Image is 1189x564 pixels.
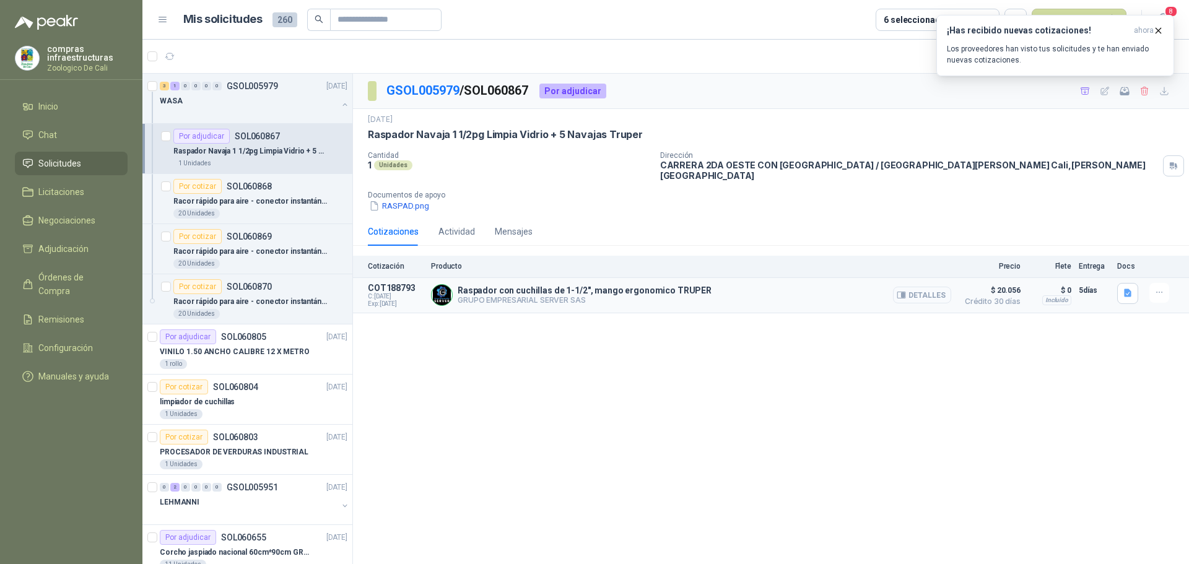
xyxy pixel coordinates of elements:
[160,409,203,419] div: 1 Unidades
[160,82,169,90] div: 3
[38,214,95,227] span: Negociaciones
[173,229,222,244] div: Por cotizar
[160,346,310,358] p: VINILO 1.50 ANCHO CALIBRE 12 X METRO
[15,95,128,118] a: Inicio
[173,196,328,207] p: Racor rápido para aire - conector instantáneo en pulgadas UNION TEE PUT 1/4 sang-a
[368,114,393,126] p: [DATE]
[142,324,352,375] a: Por adjudicarSOL060805[DATE] VINILO 1.50 ANCHO CALIBRE 12 X METRO1 rollo
[160,530,216,545] div: Por adjudicar
[368,225,419,238] div: Cotizaciones
[38,313,84,326] span: Remisiones
[160,430,208,445] div: Por cotizar
[326,482,347,493] p: [DATE]
[202,82,211,90] div: 0
[1164,6,1178,17] span: 8
[227,182,272,191] p: SOL060868
[947,43,1164,66] p: Los proveedores han visto tus solicitudes y te han enviado nuevas cotizaciones.
[368,128,643,141] p: Raspador Navaja 1 1/2pg Limpia Vidrio + 5 Navajas Truper
[221,332,266,341] p: SOL060805
[160,497,199,508] p: LEHMANNI
[38,370,109,383] span: Manuales y ayuda
[160,380,208,394] div: Por cotizar
[495,225,533,238] div: Mensajes
[38,157,81,170] span: Solicitudes
[272,12,297,27] span: 260
[15,308,128,331] a: Remisiones
[326,432,347,443] p: [DATE]
[438,225,475,238] div: Actividad
[160,480,350,519] a: 0 2 0 0 0 0 GSOL005951[DATE] LEHMANNI
[326,80,347,92] p: [DATE]
[227,82,278,90] p: GSOL005979
[315,15,323,24] span: search
[170,483,180,492] div: 2
[15,365,128,388] a: Manuales y ayuda
[368,300,424,308] span: Exp: [DATE]
[183,11,263,28] h1: Mis solicitudes
[959,262,1021,271] p: Precio
[38,341,93,355] span: Configuración
[38,242,89,256] span: Adjudicación
[191,82,201,90] div: 0
[160,329,216,344] div: Por adjudicar
[458,285,712,295] p: Raspador con cuchillas de 1-1/2", mango ergonomico TRUPER
[47,64,128,72] p: Zoologico De Cali
[173,279,222,294] div: Por cotizar
[15,266,128,303] a: Órdenes de Compra
[38,271,116,298] span: Órdenes de Compra
[432,285,452,305] img: Company Logo
[212,483,222,492] div: 0
[660,151,1158,160] p: Dirección
[15,336,128,360] a: Configuración
[38,185,84,199] span: Licitaciones
[947,25,1129,36] h3: ¡Has recibido nuevas cotizaciones!
[959,283,1021,298] span: $ 20.056
[368,151,650,160] p: Cantidad
[539,84,606,98] div: Por adjudicar
[235,132,280,141] p: SOL060867
[160,547,314,558] p: Corcho jaspiado nacional 60cm*90cm GROSOR 8MM
[368,293,424,300] span: C: [DATE]
[368,199,430,212] button: RASPAD.png
[1028,262,1071,271] p: Flete
[160,79,350,118] a: 3 1 0 0 0 0 GSOL005979[DATE] WASA
[15,180,128,204] a: Licitaciones
[191,483,201,492] div: 0
[173,296,328,308] p: Racor rápido para aire - conector instantáneo en pulgadas UNION [PERSON_NAME] PZA 1/4 sang-a
[142,174,352,224] a: Por cotizarSOL060868Racor rápido para aire - conector instantáneo en pulgadas UNION TEE PUT 1/4 s...
[160,483,169,492] div: 0
[1028,283,1071,298] p: $ 0
[1152,9,1174,31] button: 8
[1079,262,1110,271] p: Entrega
[15,237,128,261] a: Adjudicación
[160,95,183,107] p: WASA
[326,381,347,393] p: [DATE]
[142,425,352,475] a: Por cotizarSOL060803[DATE] PROCESADOR DE VERDURAS INDUSTRIAL1 Unidades
[15,15,78,30] img: Logo peakr
[221,533,266,542] p: SOL060655
[173,309,220,319] div: 20 Unidades
[326,331,347,343] p: [DATE]
[160,446,308,458] p: PROCESADOR DE VERDURAS INDUSTRIAL
[227,232,272,241] p: SOL060869
[213,383,258,391] p: SOL060804
[374,160,412,170] div: Unidades
[227,483,278,492] p: GSOL005951
[1117,262,1142,271] p: Docs
[173,129,230,144] div: Por adjudicar
[160,359,187,369] div: 1 rollo
[173,209,220,219] div: 20 Unidades
[15,46,39,70] img: Company Logo
[431,262,951,271] p: Producto
[227,282,272,291] p: SOL060870
[1042,295,1071,305] div: Incluido
[181,483,190,492] div: 0
[173,179,222,194] div: Por cotizar
[212,82,222,90] div: 0
[173,145,328,157] p: Raspador Navaja 1 1/2pg Limpia Vidrio + 5 Navajas Truper
[38,128,57,142] span: Chat
[936,15,1174,76] button: ¡Has recibido nuevas cotizaciones!ahora Los proveedores han visto tus solicitudes y te han enviad...
[15,209,128,232] a: Negociaciones
[47,45,128,62] p: compras infraestructuras
[1079,283,1110,298] p: 5 días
